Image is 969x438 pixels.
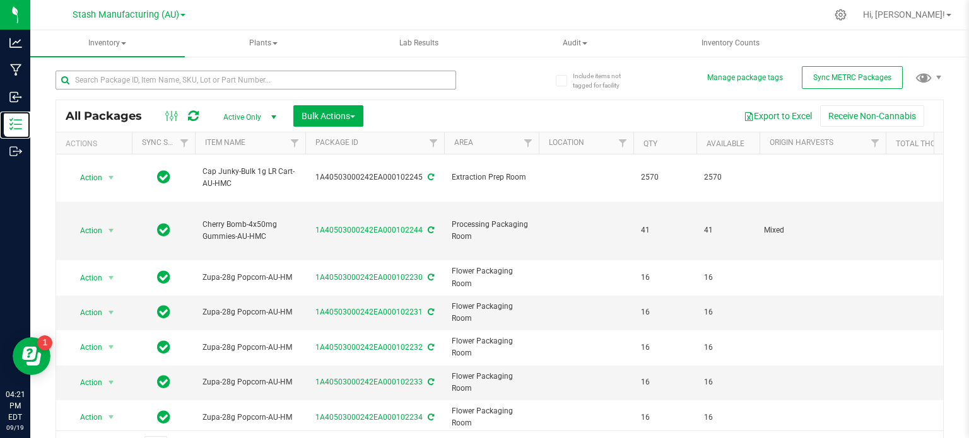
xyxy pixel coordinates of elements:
a: 1A40503000242EA000102231 [315,308,423,316]
span: In Sync [157,408,170,426]
span: Inventory Counts [684,38,777,49]
span: Flower Packaging Room [452,301,531,325]
span: Lab Results [382,38,455,49]
span: 2570 [704,171,752,183]
button: Bulk Actions [293,105,363,127]
span: Action [69,408,103,426]
span: Zupa-28g Popcorn-AU-HM [203,412,298,424]
div: 1A40503000242EA000102245 [303,171,446,183]
span: Action [69,222,103,239]
span: Flower Packaging Room [452,265,531,289]
button: Sync METRC Packages [802,66,903,89]
inline-svg: Outbound [9,145,22,158]
span: select [103,338,119,356]
button: Export to Excel [736,105,820,127]
a: Sync Status [142,138,191,147]
span: select [103,374,119,391]
span: Action [69,338,103,356]
a: Inventory Counts [654,30,808,57]
a: Area [454,138,473,147]
a: 1A40503000242EA000102234 [315,413,423,422]
span: Extraction Prep Room [452,171,531,183]
a: Item Name [205,138,245,147]
inline-svg: Inbound [9,91,22,103]
a: 1A40503000242EA000102230 [315,273,423,282]
span: Processing Packaging Room [452,219,531,243]
span: Sync from Compliance System [426,413,434,422]
p: 04:21 PM EDT [6,389,25,423]
span: Sync from Compliance System [426,273,434,282]
span: 16 [641,272,689,284]
span: In Sync [157,168,170,186]
div: Manage settings [833,9,849,21]
a: Audit [498,30,652,57]
iframe: Resource center [13,337,50,375]
a: Plants [186,30,341,57]
a: Location [549,138,584,147]
span: Sync from Compliance System [426,377,434,386]
span: 16 [704,342,752,354]
a: Lab Results [342,30,496,57]
iframe: Resource center unread badge [37,335,52,350]
p: 09/19 [6,423,25,432]
a: 1A40503000242EA000102232 [315,343,423,352]
button: Manage package tags [707,72,783,83]
span: In Sync [157,373,170,391]
a: Filter [865,132,886,154]
span: 16 [641,306,689,318]
inline-svg: Manufacturing [9,64,22,76]
inline-svg: Inventory [9,118,22,130]
span: Flower Packaging Room [452,371,531,395]
a: 1A40503000242EA000102244 [315,226,423,234]
a: Filter [613,132,633,154]
span: Zupa-28g Popcorn-AU-HM [203,376,298,388]
span: select [103,169,119,187]
button: Receive Non-Cannabis [820,105,924,127]
span: select [103,304,119,321]
span: Audit [498,31,652,56]
a: Available [707,139,744,148]
span: Cap Junky-Bulk 1g LR Cart-AU-HMC [203,166,298,190]
span: Sync from Compliance System [426,226,434,234]
span: Inventory [30,30,185,57]
a: Origin Harvests [770,138,833,147]
span: Sync from Compliance System [426,343,434,352]
a: Qty [643,139,657,148]
span: In Sync [157,221,170,239]
span: All Packages [66,109,155,123]
span: Include items not tagged for facility [573,71,636,90]
a: Filter [518,132,539,154]
span: Flower Packaging Room [452,405,531,429]
span: Action [69,374,103,391]
span: Sync from Compliance System [426,173,434,182]
span: Flower Packaging Room [452,335,531,359]
span: In Sync [157,268,170,286]
span: select [103,222,119,239]
a: Total THC% [896,139,941,148]
span: 16 [641,342,689,354]
span: In Sync [157,338,170,356]
span: 16 [704,376,752,388]
inline-svg: Analytics [9,37,22,49]
span: Sync METRC Packages [813,73,891,82]
span: 41 [641,224,689,236]
div: Value 1: Mixed [764,224,882,236]
a: Package ID [315,138,358,147]
span: 41 [704,224,752,236]
span: 16 [641,376,689,388]
span: 16 [641,412,689,424]
span: Bulk Actions [302,111,355,121]
span: Cherry Bomb-4x50mg Gummies-AU-HMC [203,219,298,243]
span: Stash Manufacturing (AU) [73,9,179,20]
span: 16 [704,272,752,284]
span: Action [69,304,103,321]
span: select [103,408,119,426]
span: Sync from Compliance System [426,308,434,316]
span: Zupa-28g Popcorn-AU-HM [203,306,298,318]
a: Filter [174,132,195,154]
div: Actions [66,139,127,148]
span: Plants [187,31,340,56]
span: Action [69,169,103,187]
span: select [103,269,119,287]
